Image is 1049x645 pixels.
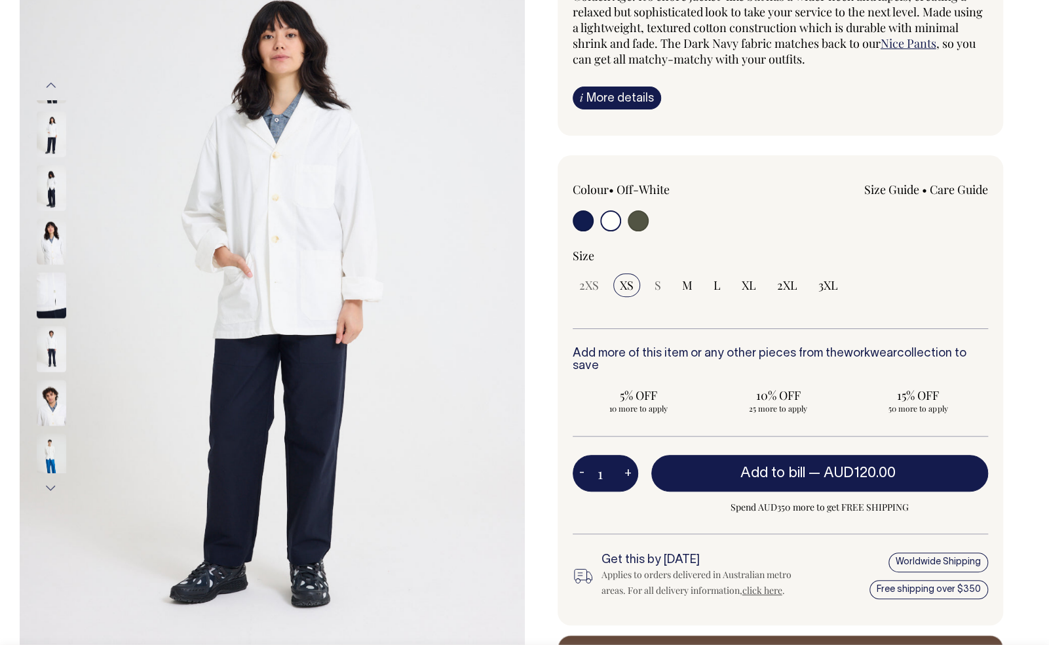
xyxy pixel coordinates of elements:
[742,277,756,293] span: XL
[37,165,66,210] img: off-white
[651,455,989,492] button: Add to bill —AUD120.00
[864,182,919,197] a: Size Guide
[823,467,895,480] span: AUD120.00
[618,460,638,486] button: +
[719,403,837,414] span: 25 more to apply
[714,277,721,293] span: L
[719,387,837,403] span: 10% OFF
[620,277,634,293] span: XS
[676,273,699,297] input: M
[579,403,698,414] span: 10 more to apply
[573,383,704,418] input: 5% OFF 10 more to apply
[579,387,698,403] span: 5% OFF
[881,35,936,51] a: Nice Pants
[579,277,599,293] span: 2XS
[601,554,799,567] h6: Get this by [DATE]
[580,90,583,104] span: i
[771,273,804,297] input: 2XL
[844,348,897,359] a: workwear
[37,380,66,425] img: off-white
[573,273,605,297] input: 2XS
[573,182,739,197] div: Colour
[573,35,976,67] span: , so you can get all matchy-matchy with your outfits.
[648,273,668,297] input: S
[930,182,988,197] a: Care Guide
[37,272,66,318] img: off-white
[707,273,727,297] input: L
[922,182,927,197] span: •
[573,248,989,264] div: Size
[742,584,782,596] a: click here
[41,71,61,100] button: Previous
[609,182,614,197] span: •
[573,460,591,486] button: -
[617,182,670,197] label: Off-White
[37,218,66,264] img: off-white
[573,347,989,374] h6: Add more of this item or any other pieces from the collection to save
[37,433,66,479] img: off-white
[651,499,989,515] span: Spend AUD350 more to get FREE SHIPPING
[858,403,977,414] span: 50 more to apply
[858,387,977,403] span: 15% OFF
[601,567,799,598] div: Applies to orders delivered in Australian metro areas. For all delivery information, .
[37,111,66,157] img: off-white
[682,277,693,293] span: M
[37,326,66,372] img: off-white
[812,273,845,297] input: 3XL
[740,467,805,480] span: Add to bill
[655,277,661,293] span: S
[808,467,898,480] span: —
[852,383,983,418] input: 15% OFF 50 more to apply
[777,277,797,293] span: 2XL
[613,273,640,297] input: XS
[573,87,661,109] a: iMore details
[712,383,844,418] input: 10% OFF 25 more to apply
[41,473,61,503] button: Next
[735,273,763,297] input: XL
[818,277,838,293] span: 3XL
